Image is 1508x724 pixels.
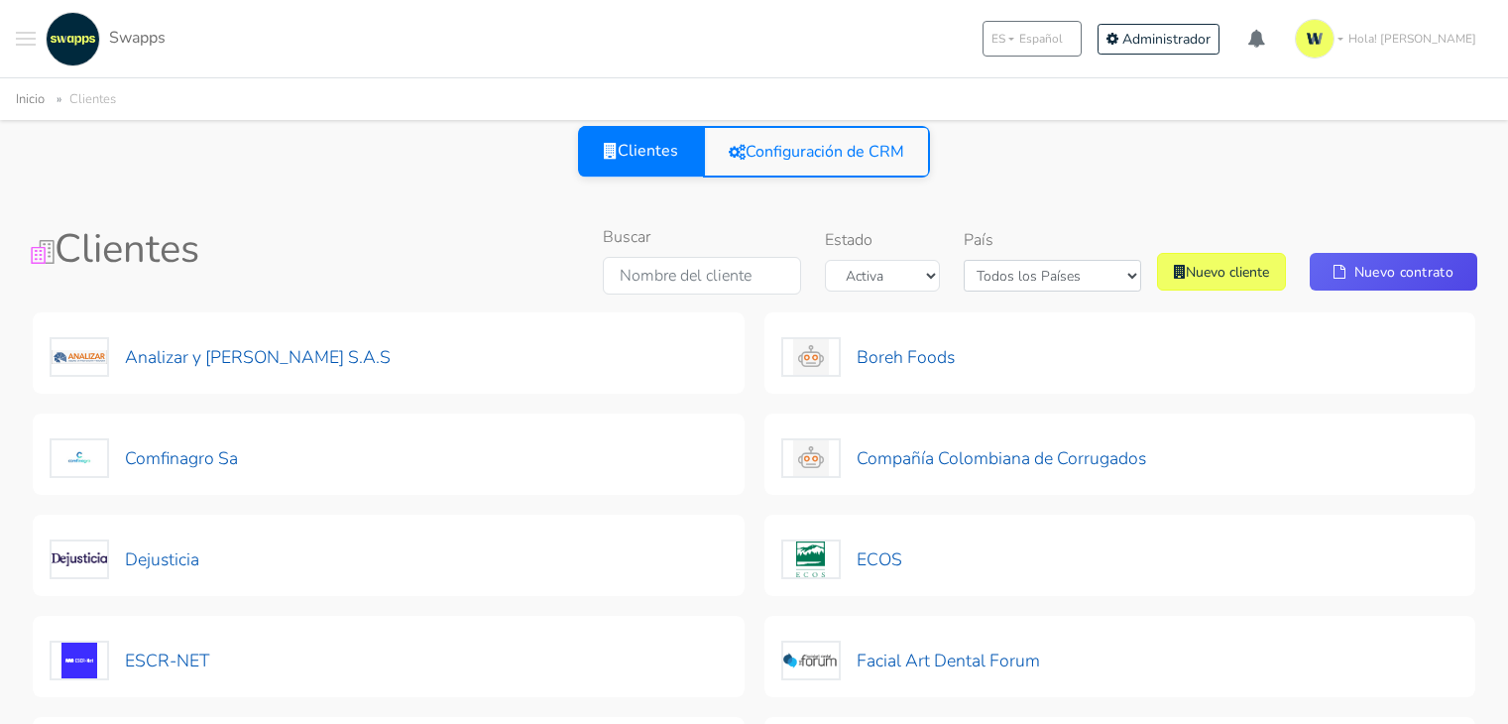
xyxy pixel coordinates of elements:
button: Facial Art Dental Forum [780,640,1041,681]
button: Analizar y [PERSON_NAME] S.A.S [49,336,392,378]
div: View selector [578,126,930,178]
img: Compañía Colombiana de Corrugados [781,438,841,478]
img: Facial Art Dental Forum [781,641,841,680]
label: País [964,228,993,252]
a: Nuevo cliente [1157,253,1286,291]
label: Buscar [603,225,650,249]
button: Compañía Colombiana de Corrugados [780,437,1147,479]
img: Comfinagro Sa [50,438,109,478]
input: Nombre del cliente [603,257,801,295]
span: Swapps [109,27,166,49]
label: Estado [825,228,872,252]
img: swapps-linkedin-v2.jpg [46,12,100,66]
button: Comfinagro Sa [49,437,239,479]
a: Inicio [16,90,45,108]
button: Boreh Foods [780,336,956,378]
a: Configuración de CRM [703,126,930,178]
button: ESEspañol [983,21,1082,57]
span: Español [1019,30,1063,48]
button: Dejusticia [49,539,200,580]
img: Analizar y Lombana S.A.S [50,337,109,377]
a: Swapps [41,12,166,66]
img: ECOS [781,540,841,579]
a: Administrador [1098,24,1219,55]
a: Clientes [578,125,704,177]
button: ECOS [780,539,903,580]
img: Dejusticia [50,540,109,579]
li: Clientes [49,88,116,111]
span: Hola! [PERSON_NAME] [1348,30,1476,48]
h1: Clientes [31,225,493,273]
span: Administrador [1122,30,1211,49]
a: Nuevo contrato [1310,253,1477,291]
img: Clients Icon [31,240,55,264]
a: Hola! [PERSON_NAME] [1287,11,1492,66]
button: ESCR-NET [49,640,210,681]
img: Boreh Foods [781,337,841,377]
img: ESCR-NET [50,641,109,680]
img: isotipo-3-3e143c57.png [1295,19,1334,59]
